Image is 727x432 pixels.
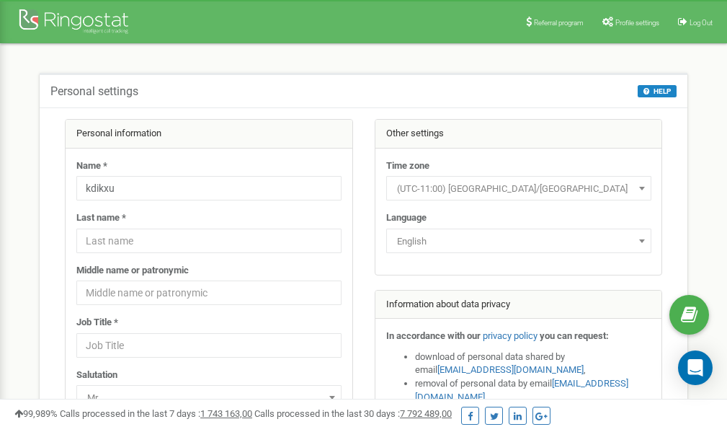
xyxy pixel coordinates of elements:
h5: Personal settings [50,85,138,98]
input: Last name [76,229,342,253]
u: 1 743 163,00 [200,408,252,419]
span: (UTC-11:00) Pacific/Midway [386,176,651,200]
label: Salutation [76,369,117,382]
label: Time zone [386,159,429,173]
input: Job Title [76,333,342,358]
u: 7 792 489,00 [400,408,452,419]
label: Job Title * [76,316,118,330]
label: Last name * [76,211,126,225]
div: Other settings [375,120,662,149]
span: Referral program [534,19,584,27]
span: Mr. [76,385,342,410]
span: (UTC-11:00) Pacific/Midway [391,179,646,199]
li: download of personal data shared by email , [415,351,651,377]
label: Language [386,211,427,225]
span: Calls processed in the last 7 days : [60,408,252,419]
span: Profile settings [615,19,659,27]
div: Personal information [66,120,352,149]
div: Open Intercom Messenger [678,351,713,385]
strong: you can request: [540,330,609,341]
button: HELP [638,85,677,97]
span: Log Out [690,19,713,27]
span: English [386,229,651,253]
span: 99,989% [14,408,58,419]
strong: In accordance with our [386,330,481,341]
a: [EMAIL_ADDRESS][DOMAIN_NAME] [437,364,584,375]
input: Middle name or patronymic [76,281,342,305]
a: privacy policy [483,330,538,341]
span: Mr. [81,388,336,408]
label: Middle name or patronymic [76,264,189,278]
li: removal of personal data by email , [415,377,651,404]
div: Information about data privacy [375,291,662,319]
span: Calls processed in the last 30 days : [254,408,452,419]
label: Name * [76,159,107,173]
input: Name [76,176,342,200]
span: English [391,232,646,252]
